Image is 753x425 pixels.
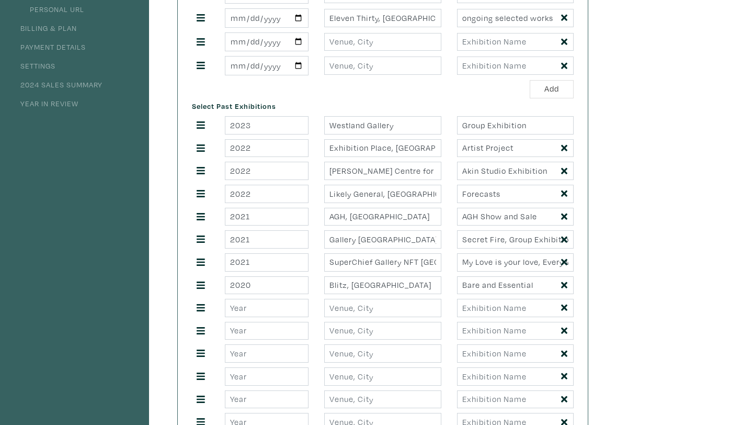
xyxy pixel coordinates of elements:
input: Exhibition Name [457,57,574,75]
input: Exhibition Name [457,185,574,203]
input: Exhibition Name [457,390,574,409]
input: Venue, City [324,57,441,75]
input: Venue, City [324,116,441,135]
input: Exhibition Name [457,253,574,272]
input: Year [225,139,309,158]
input: Exhibition Name [457,299,574,317]
input: Venue, City [324,230,441,249]
input: Exhibition Name [457,322,574,340]
button: Add [530,80,574,98]
input: Exhibition Name [457,208,574,226]
input: Year [225,185,309,203]
a: Settings [14,61,55,71]
input: Venue, City [324,322,441,340]
input: Exhibition Name [457,139,574,158]
input: Exhibition Name [457,276,574,295]
input: Exhibition Name [457,116,574,135]
input: Year [225,276,309,295]
input: Venue, City [324,185,441,203]
input: Exhibition Name [457,33,574,51]
input: Venue, City [324,299,441,317]
input: Venue, City [324,162,441,180]
input: Year [225,116,309,135]
input: Year [225,367,309,386]
input: Year [225,344,309,363]
input: Venue, City [324,208,441,226]
input: Year [225,322,309,340]
input: Venue, City [324,276,441,295]
a: 2024 Sales Summary [14,80,102,90]
input: Venue, City [324,390,441,409]
a: Year in Review [14,98,78,108]
input: Year [225,299,309,317]
a: Personal URL [24,4,84,14]
input: Year [225,230,309,249]
input: Year [225,208,309,226]
input: Year [225,253,309,272]
input: Exhibition Name [457,367,574,386]
input: Year [225,162,309,180]
a: Billing & Plan [14,23,77,33]
input: Venue, City [324,33,441,51]
a: Payment Details [14,42,86,52]
input: Exhibition Name [457,9,574,27]
input: Exhibition Name [457,344,574,363]
input: Venue, City [324,344,441,363]
input: Venue, City [324,367,441,386]
input: Exhibition Name [457,230,574,249]
input: Year [225,390,309,409]
input: Venue, City [324,253,441,272]
input: Venue, City [324,139,441,158]
input: Exhibition Name [457,162,574,180]
input: Venue, City [324,9,441,27]
span: Select Past Exhibitions [192,101,276,111]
